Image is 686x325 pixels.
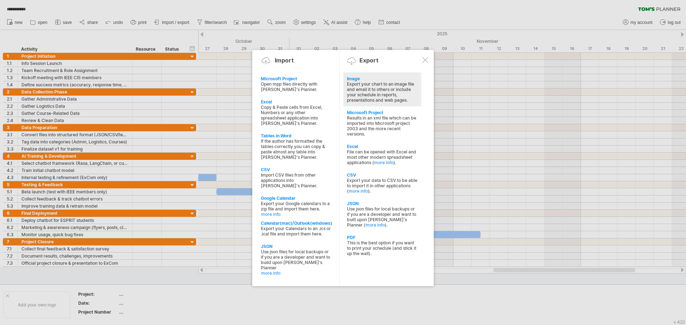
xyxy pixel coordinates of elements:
[347,172,418,178] div: CSV
[347,240,418,256] div: This is the best option if you want to print your schedule (and stick it up the wall).
[261,133,332,138] div: Tables in Word
[347,201,418,206] div: JSON
[275,57,294,64] div: Import
[366,222,385,228] a: more info
[261,138,332,160] div: If the author has formatted the tables correctly you can copy & paste almost any table into [PERS...
[347,178,418,194] div: Export your data to CSV to be able to import it in other applications ( ).
[374,160,393,165] a: more info
[261,270,332,276] a: more info
[347,110,418,115] div: Microsoft Project
[347,115,418,137] div: Results in an xml file which can be imported into Microsoft project 2003 and the more recent vers...
[349,188,368,194] a: more info
[261,105,332,126] div: Copy & Paste cells from Excel, Numbers or any other spreadsheet application into [PERSON_NAME]'s ...
[347,206,418,228] div: Use json files for local backups or if you are a developer and want to built upon [PERSON_NAME]'s...
[347,76,418,81] div: Image
[347,149,418,165] div: File can be opened with Excel and most other modern spreadsheet applications ( ).
[347,235,418,240] div: PDF
[359,57,378,64] div: Export
[261,212,332,217] a: more info
[347,81,418,103] div: Export your chart to an image file and email it to others or include your schedule in reports, pr...
[347,144,418,149] div: Excel
[261,99,332,105] div: Excel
